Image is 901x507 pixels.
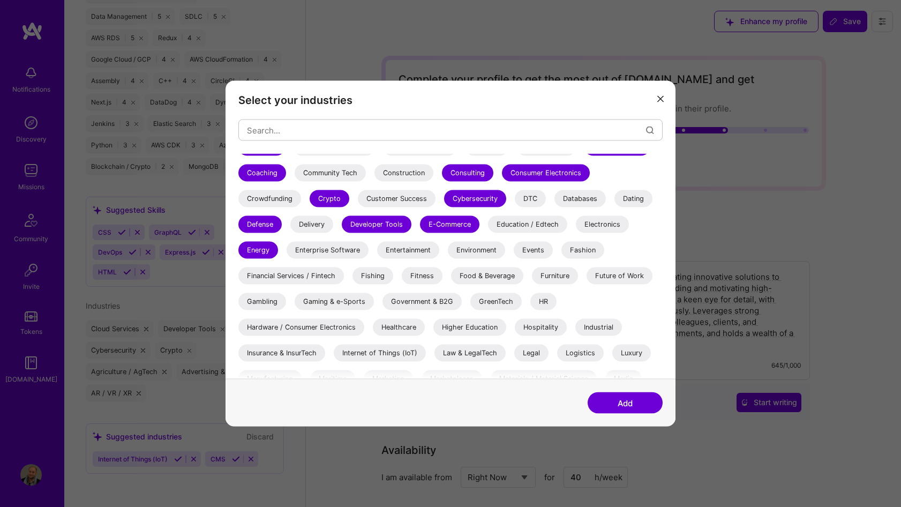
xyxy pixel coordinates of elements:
div: Hospitality [515,319,567,336]
div: Environment [448,242,505,259]
i: icon Search [646,126,654,134]
div: GreenTech [470,293,522,310]
div: Marketplaces [422,370,482,387]
div: Furniture [532,267,578,285]
div: Construction [374,165,433,182]
div: Defense [238,216,282,233]
div: Marketing [364,370,413,387]
div: Fishing [352,267,393,285]
div: Media [605,370,642,387]
div: Industrial [575,319,622,336]
div: Entertainment [377,242,439,259]
div: Education / Edtech [488,216,567,233]
div: Materials / Material Science [491,370,597,387]
div: Manufacturing [238,370,302,387]
div: Higher Education [433,319,506,336]
div: Law & LegalTech [434,345,506,362]
div: Developer Tools [342,216,411,233]
div: Community Tech [295,165,366,182]
div: HR [530,293,557,310]
div: Crypto [310,190,349,207]
div: Food & Beverage [451,267,523,285]
div: DTC [515,190,546,207]
div: Logistics [557,345,604,362]
div: Delivery [290,216,333,233]
input: Search... [247,116,646,144]
div: Future of Work [587,267,652,285]
button: Add [588,392,663,414]
div: Coaching [238,165,286,182]
div: Hardware / Consumer Electronics [238,319,364,336]
div: Insurance & InsurTech [238,345,325,362]
div: Financial Services / Fintech [238,267,344,285]
div: Energy [238,242,278,259]
div: Fitness [402,267,442,285]
div: Customer Success [358,190,436,207]
div: Databases [554,190,606,207]
div: Internet of Things (IoT) [334,345,426,362]
div: Consumer Electronics [502,165,590,182]
div: Gaming & e-Sports [295,293,374,310]
div: Crowdfunding [238,190,301,207]
div: Electronics [576,216,629,233]
div: Events [514,242,553,259]
div: Healthcare [373,319,425,336]
div: Gambling [238,293,286,310]
div: Dating [614,190,652,207]
div: Maritime [310,370,355,387]
div: Fashion [561,242,604,259]
div: modal [226,81,675,427]
h3: Select your industries [238,94,663,107]
div: Legal [514,345,549,362]
div: Consulting [442,165,493,182]
div: E-Commerce [420,216,479,233]
div: Luxury [612,345,651,362]
div: Cybersecurity [444,190,506,207]
div: Enterprise Software [287,242,369,259]
i: icon Close [657,95,664,102]
div: Government & B2G [382,293,462,310]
